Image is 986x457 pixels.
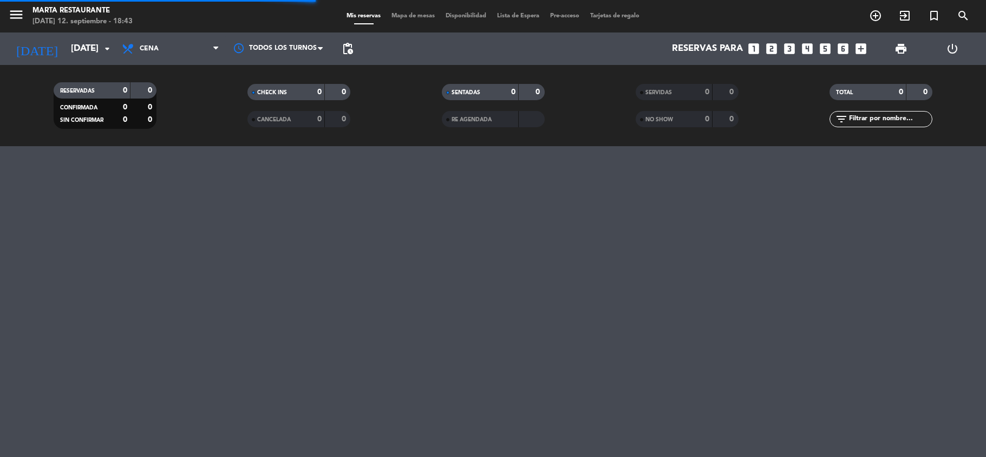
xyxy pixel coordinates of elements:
i: turned_in_not [928,9,941,22]
span: CHECK INS [257,90,287,95]
i: looks_5 [818,42,832,56]
strong: 0 [317,88,322,96]
strong: 0 [148,116,154,123]
span: RE AGENDADA [452,117,492,122]
i: exit_to_app [898,9,911,22]
strong: 0 [729,88,736,96]
button: menu [8,6,24,27]
div: [DATE] 12. septiembre - 18:43 [32,16,133,27]
span: CONFIRMADA [60,105,97,110]
span: Pre-acceso [545,13,585,19]
span: print [894,42,907,55]
span: pending_actions [341,42,354,55]
i: filter_list [835,113,848,126]
strong: 0 [729,115,736,123]
div: Marta Restaurante [32,5,133,16]
strong: 0 [148,103,154,111]
strong: 0 [123,103,127,111]
span: Mis reservas [341,13,386,19]
i: search [957,9,970,22]
i: add_circle_outline [869,9,882,22]
strong: 0 [705,115,709,123]
strong: 0 [317,115,322,123]
strong: 0 [923,88,930,96]
i: menu [8,6,24,23]
strong: 0 [511,88,515,96]
span: CANCELADA [257,117,291,122]
i: looks_one [747,42,761,56]
strong: 0 [342,115,348,123]
strong: 0 [705,88,709,96]
span: TOTAL [836,90,853,95]
span: Disponibilidad [440,13,492,19]
i: add_box [854,42,868,56]
strong: 0 [342,88,348,96]
span: Mapa de mesas [386,13,440,19]
span: Lista de Espera [492,13,545,19]
span: SENTADAS [452,90,480,95]
strong: 0 [899,88,903,96]
i: arrow_drop_down [101,42,114,55]
strong: 0 [123,87,127,94]
i: looks_two [765,42,779,56]
input: Filtrar por nombre... [848,113,932,125]
i: looks_3 [782,42,796,56]
span: Tarjetas de regalo [585,13,645,19]
span: SERVIDAS [645,90,672,95]
span: Reservas para [672,44,743,54]
strong: 0 [536,88,542,96]
span: RESERVADAS [60,88,95,94]
span: Cena [140,45,159,53]
i: power_settings_new [946,42,959,55]
i: looks_6 [836,42,850,56]
div: LOG OUT [926,32,978,65]
strong: 0 [148,87,154,94]
i: [DATE] [8,37,66,61]
strong: 0 [123,116,127,123]
span: NO SHOW [645,117,673,122]
span: SIN CONFIRMAR [60,117,103,123]
i: looks_4 [800,42,814,56]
